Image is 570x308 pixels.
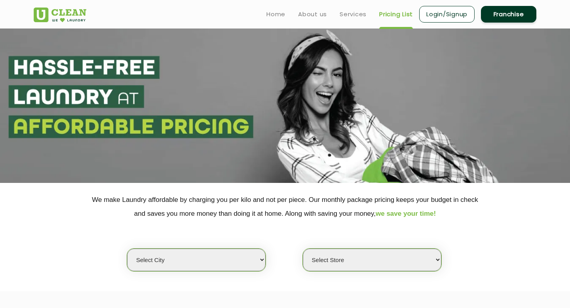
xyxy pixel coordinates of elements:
[340,10,367,19] a: Services
[376,210,436,217] span: we save your time!
[481,6,536,23] a: Franchise
[266,10,285,19] a: Home
[34,193,536,221] p: We make Laundry affordable by charging you per kilo and not per piece. Our monthly package pricin...
[34,8,86,22] img: UClean Laundry and Dry Cleaning
[419,6,475,23] a: Login/Signup
[379,10,413,19] a: Pricing List
[298,10,327,19] a: About us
